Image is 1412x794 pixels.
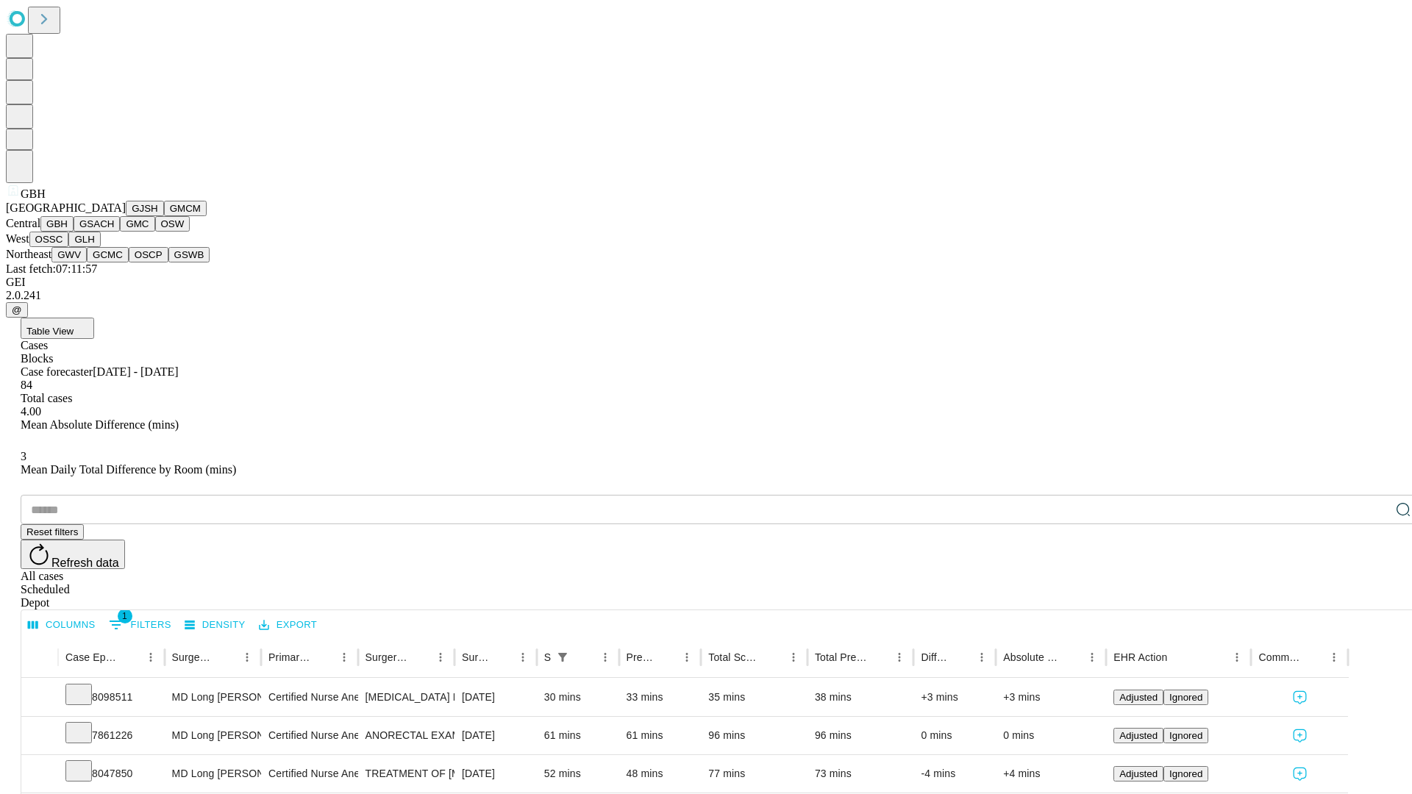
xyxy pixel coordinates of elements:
button: OSCP [129,247,168,262]
button: Select columns [24,614,99,637]
div: [DATE] [462,755,529,793]
span: West [6,232,29,245]
div: MD Long [PERSON_NAME] [172,755,254,793]
button: Sort [1303,647,1324,668]
button: Table View [21,318,94,339]
button: Sort [1169,647,1189,668]
button: Menu [237,647,257,668]
button: GSWB [168,247,210,262]
button: Adjusted [1113,690,1163,705]
button: Sort [492,647,513,668]
button: Sort [763,647,783,668]
button: GJSH [126,201,164,216]
div: 61 mins [544,717,612,754]
button: Ignored [1163,690,1208,705]
div: Primary Service [268,651,311,663]
span: Northeast [6,248,51,260]
span: Refresh data [51,557,119,569]
div: 8047850 [65,755,157,793]
div: +4 mins [1003,755,1099,793]
div: 73 mins [815,755,907,793]
button: Menu [140,647,161,668]
div: MD Long [PERSON_NAME] [172,717,254,754]
button: GBH [40,216,74,232]
button: Sort [656,647,677,668]
div: 0 mins [921,717,988,754]
span: @ [12,304,22,315]
button: Expand [29,723,51,749]
div: TREATMENT OF [MEDICAL_DATA] SUBMUSCULAR [366,755,447,793]
button: Ignored [1163,728,1208,743]
div: [DATE] [462,717,529,754]
button: Sort [313,647,334,668]
button: Sort [869,647,889,668]
button: @ [6,302,28,318]
button: Show filters [105,613,175,637]
div: EHR Action [1113,651,1167,663]
button: OSW [155,216,190,232]
div: [MEDICAL_DATA] FLEXIBLE PROXIMAL DIAGNOSTIC [366,679,447,716]
span: Table View [26,326,74,337]
button: Menu [430,647,451,668]
div: ANORECTAL EXAM UNDER ANESTHESIA [366,717,447,754]
span: Mean Daily Total Difference by Room (mins) [21,463,236,476]
button: GMC [120,216,154,232]
div: +3 mins [921,679,988,716]
button: Export [255,614,321,637]
div: Surgery Name [366,651,408,663]
div: 77 mins [708,755,800,793]
button: Show filters [552,647,573,668]
div: 35 mins [708,679,800,716]
span: 84 [21,379,32,391]
span: Mean Absolute Difference (mins) [21,418,179,431]
span: Reset filters [26,526,78,537]
button: Ignored [1163,766,1208,782]
button: Adjusted [1113,728,1163,743]
div: 0 mins [1003,717,1099,754]
button: Menu [1082,647,1102,668]
div: +3 mins [1003,679,1099,716]
div: Total Predicted Duration [815,651,868,663]
button: Sort [574,647,595,668]
div: Certified Nurse Anesthetist [268,755,350,793]
button: Refresh data [21,540,125,569]
span: Ignored [1169,768,1202,779]
span: 1 [118,609,132,623]
button: Adjusted [1113,766,1163,782]
button: Menu [889,647,910,668]
div: Case Epic Id [65,651,118,663]
div: Certified Nurse Anesthetist [268,717,350,754]
div: GEI [6,276,1406,289]
div: Scheduled In Room Duration [544,651,551,663]
button: Sort [216,647,237,668]
span: Adjusted [1119,730,1158,741]
button: GSACH [74,216,120,232]
div: 38 mins [815,679,907,716]
div: 7861226 [65,717,157,754]
div: 96 mins [815,717,907,754]
span: GBH [21,187,46,200]
button: GWV [51,247,87,262]
div: [DATE] [462,679,529,716]
span: Adjusted [1119,692,1158,703]
button: Expand [29,762,51,787]
button: Menu [677,647,697,668]
div: Surgeon Name [172,651,215,663]
button: Reset filters [21,524,84,540]
div: 96 mins [708,717,800,754]
button: Menu [971,647,992,668]
span: 3 [21,450,26,462]
button: Menu [513,647,533,668]
div: 52 mins [544,755,612,793]
div: 1 active filter [552,647,573,668]
span: Central [6,217,40,229]
span: Last fetch: 07:11:57 [6,262,97,275]
button: Sort [1061,647,1082,668]
button: Sort [410,647,430,668]
button: Sort [951,647,971,668]
div: 30 mins [544,679,612,716]
div: Absolute Difference [1003,651,1060,663]
button: Sort [120,647,140,668]
button: Menu [783,647,804,668]
button: Menu [1324,647,1344,668]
